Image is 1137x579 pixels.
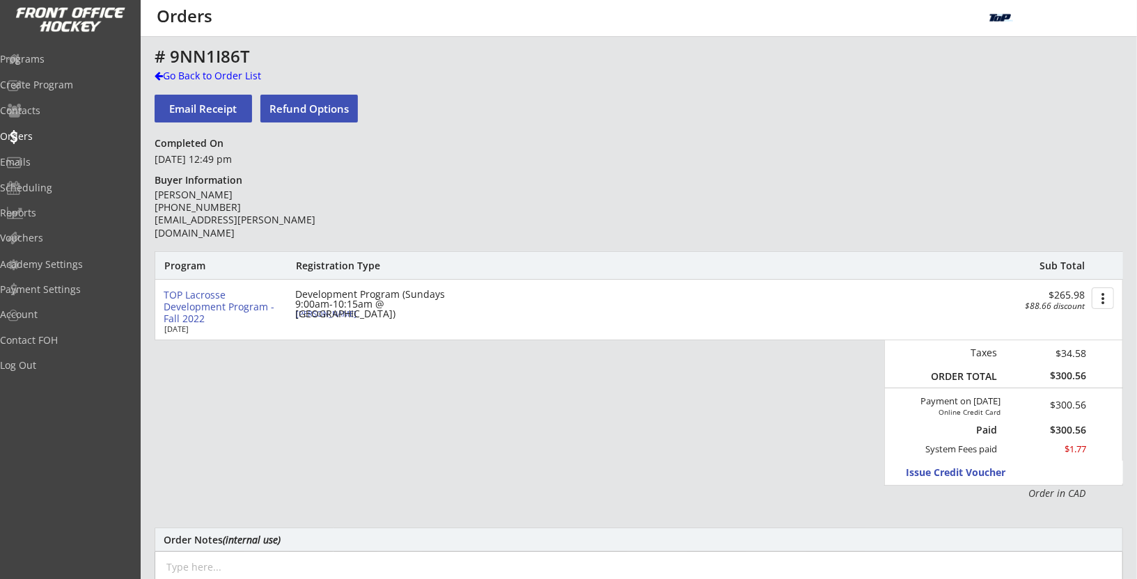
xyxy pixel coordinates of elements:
div: $88.66 discount [998,302,1085,310]
button: more_vert [1092,287,1114,309]
div: Meagan [998,302,1085,313]
div: Online Credit Card [922,408,1001,416]
div: Paid [933,424,997,436]
div: Order in CAD [925,486,1085,500]
div: TOP Lacrosse Development Program - Fall 2022 [164,289,284,324]
div: Payment on [DATE] [890,396,1001,407]
div: Program [164,260,240,272]
div: Order Notes [164,534,1114,545]
div: Buyer Information [155,174,249,187]
button: Refund Options [260,95,358,122]
div: ORDER TOTAL [925,370,997,383]
div: [DATE] [164,325,276,333]
div: Sub Total [1024,260,1085,272]
div: Development Program (Sundays 9:00am-10:15am @ [GEOGRAPHIC_DATA]) [295,289,455,319]
div: System Fees paid [913,443,997,455]
div: $265.98 [998,289,1085,301]
em: (internal use) [223,533,281,546]
div: [PERSON_NAME] [PHONE_NUMBER] [EMAIL_ADDRESS][PERSON_NAME][DOMAIN_NAME] [155,189,356,239]
div: Completed On [155,137,230,150]
div: $300.56 [1007,370,1086,382]
div: Go Back to Order List [155,69,298,83]
div: [DATE] 12:49 pm [155,152,356,166]
div: Registration Type [296,260,455,272]
button: Email Receipt [155,95,252,122]
div: $1.77 [1007,443,1086,455]
div: Taxes [925,347,997,359]
div: $300.56 [1007,425,1086,435]
div: $300.56 [1019,400,1086,410]
button: Issue Credit Voucher [906,463,1035,482]
div: $34.58 [1007,346,1086,360]
div: # 9NN1I86T [155,48,822,65]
